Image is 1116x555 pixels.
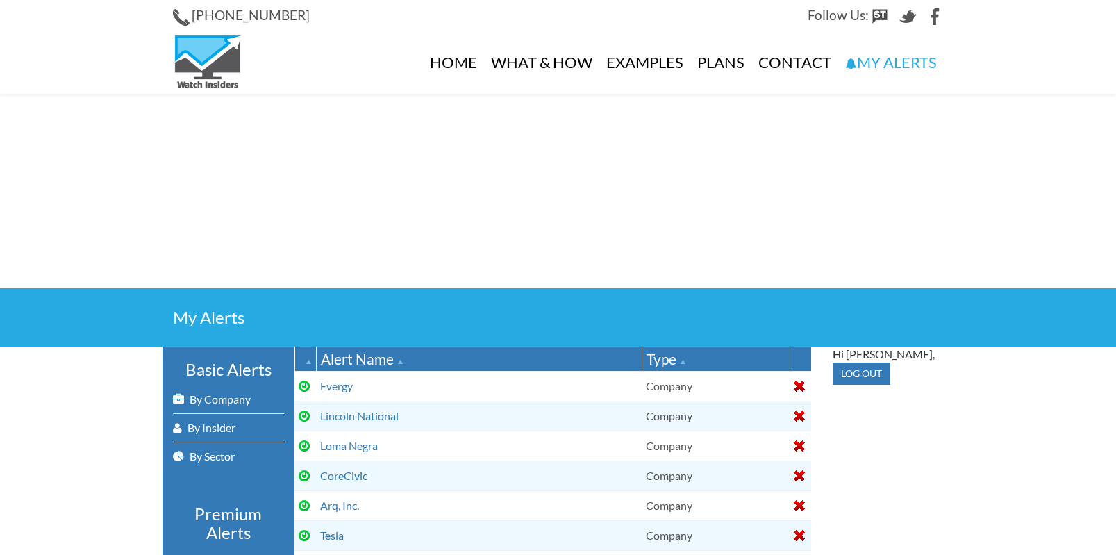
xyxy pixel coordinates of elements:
[173,9,190,26] img: Phone
[642,347,790,372] th: Type: Ascending sort applied, activate to apply a descending sort
[173,309,944,326] h2: My Alerts
[484,31,599,94] a: What & How
[833,347,944,363] div: Hi [PERSON_NAME],
[320,499,359,512] a: Arq, Inc.
[642,490,790,520] td: Company
[173,442,284,470] a: By Sector
[173,414,284,442] a: By Insider
[927,8,944,25] img: Facebook
[808,7,869,23] span: Follow Us:
[833,363,890,385] input: Log out
[642,401,790,431] td: Company
[642,520,790,550] td: Company
[790,347,811,372] th: : No sort applied, activate to apply an ascending sort
[316,347,642,372] th: Alert Name: Ascending sort applied, activate to apply a descending sort
[599,31,690,94] a: Examples
[321,349,638,369] div: Alert Name
[320,439,378,452] a: Loma Negra
[320,469,367,482] a: CoreCivic
[294,347,316,372] th: : Ascending sort applied, activate to apply a descending sort
[173,505,284,542] h3: Premium Alerts
[423,31,484,94] a: Home
[320,409,399,422] a: Lincoln National
[872,8,888,25] img: StockTwits
[647,349,785,369] div: Type
[320,529,344,542] a: Tesla
[690,31,751,94] a: Plans
[838,31,944,94] a: My Alerts
[192,7,310,23] span: [PHONE_NUMBER]
[899,8,916,25] img: Twitter
[173,361,284,379] h3: Basic Alerts
[173,386,284,413] a: By Company
[751,31,838,94] a: Contact
[320,379,353,392] a: Evergy
[642,371,790,401] td: Company
[642,461,790,490] td: Company
[142,94,975,288] iframe: Advertisement
[642,431,790,461] td: Company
